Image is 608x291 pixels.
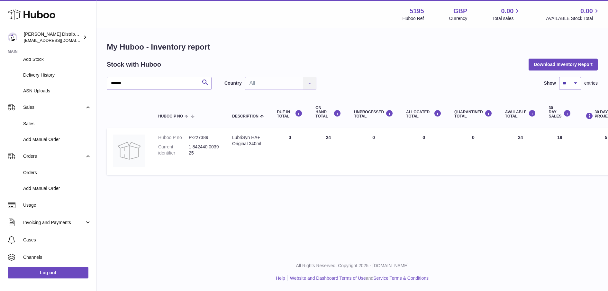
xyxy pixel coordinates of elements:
div: 30 DAY SALES [549,106,571,119]
td: 19 [542,128,577,175]
label: Country [224,80,242,86]
dd: 1 842440 003925 [189,144,219,156]
span: Huboo P no [158,114,183,118]
div: ALLOCATED Total [406,110,441,118]
div: AVAILABLE Total [505,110,536,118]
div: Huboo Ref [403,15,424,22]
span: Orders [23,170,91,176]
div: UNPROCESSED Total [354,110,393,118]
span: ASN Uploads [23,88,91,94]
div: ON HAND Total [315,106,341,119]
td: 0 [400,128,448,175]
span: Channels [23,254,91,260]
span: entries [584,80,598,86]
span: 0 [472,135,475,140]
span: Sales [23,121,91,127]
div: DUE IN TOTAL [277,110,303,118]
span: Orders [23,153,85,159]
span: Add Stock [23,56,91,62]
span: AVAILABLE Stock Total [546,15,600,22]
dt: Current identifier [158,144,189,156]
td: 24 [309,128,348,175]
span: 0.00 [501,7,514,15]
button: Download Inventory Report [529,59,598,70]
li: and [288,275,429,281]
span: Total sales [492,15,521,22]
div: Currency [449,15,467,22]
a: Log out [8,267,88,278]
h2: Stock with Huboo [107,60,161,69]
strong: 5195 [410,7,424,15]
span: [EMAIL_ADDRESS][DOMAIN_NAME] [24,38,95,43]
dd: P-227389 [189,135,219,141]
span: Invoicing and Payments [23,220,85,226]
img: product image [113,135,145,167]
span: Description [232,114,259,118]
span: Add Manual Order [23,185,91,192]
p: All Rights Reserved. Copyright 2025 - [DOMAIN_NAME] [102,263,603,269]
td: 0 [348,128,400,175]
img: internalAdmin-5195@internal.huboo.com [8,33,17,42]
span: Delivery History [23,72,91,78]
a: Service Terms & Conditions [373,276,429,281]
dt: Huboo P no [158,135,189,141]
span: Cases [23,237,91,243]
a: Website and Dashboard Terms of Use [290,276,366,281]
a: 0.00 AVAILABLE Stock Total [546,7,600,22]
div: [PERSON_NAME] Distribution [24,31,82,43]
span: Sales [23,104,85,110]
a: Help [276,276,285,281]
td: 24 [499,128,542,175]
label: Show [544,80,556,86]
span: Usage [23,202,91,208]
div: QUARANTINED Total [454,110,492,118]
strong: GBP [453,7,467,15]
h1: My Huboo - Inventory report [107,42,598,52]
div: LubriSyn HA+ Original 340ml [232,135,264,147]
span: 0.00 [580,7,593,15]
td: 0 [270,128,309,175]
a: 0.00 Total sales [492,7,521,22]
span: Add Manual Order [23,136,91,143]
